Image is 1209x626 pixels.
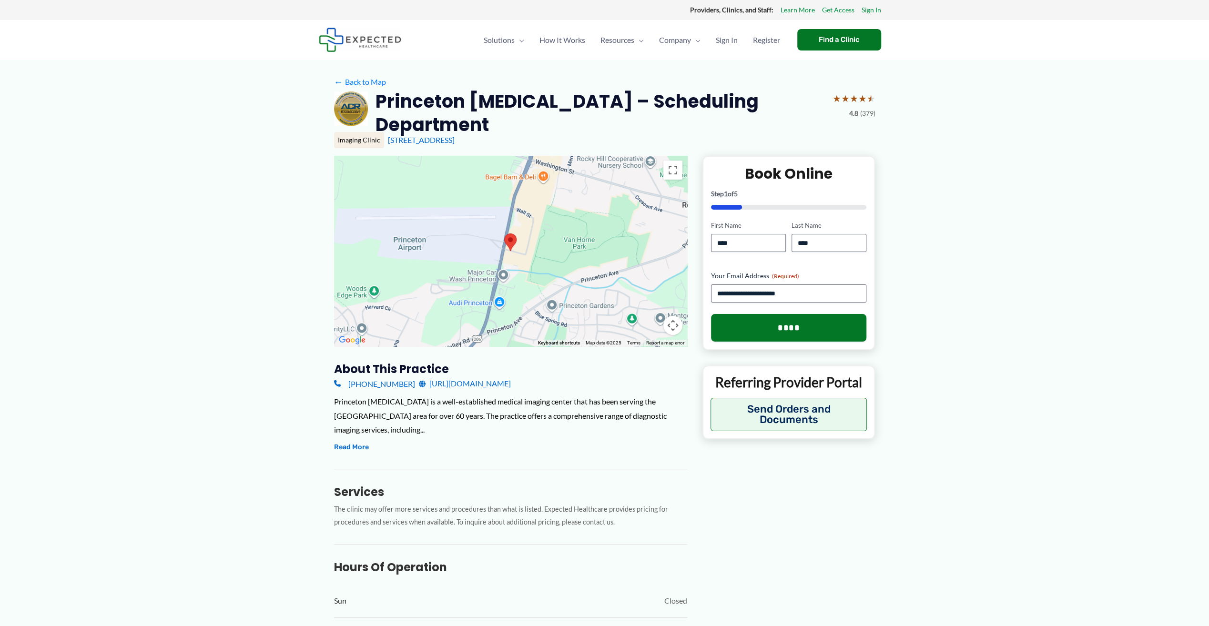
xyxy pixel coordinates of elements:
img: Expected Healthcare Logo - side, dark font, small [319,28,401,52]
span: (Required) [772,273,799,280]
p: The clinic may offer more services and procedures than what is listed. Expected Healthcare provid... [334,503,687,529]
span: ★ [850,90,858,107]
a: Register [745,23,788,57]
nav: Primary Site Navigation [476,23,788,57]
a: CompanyMenu Toggle [651,23,708,57]
span: How It Works [539,23,585,57]
span: Sun [334,594,346,608]
span: ★ [833,90,841,107]
span: ★ [858,90,867,107]
span: 4.8 [849,107,858,120]
a: [URL][DOMAIN_NAME] [419,376,511,391]
h2: Princeton [MEDICAL_DATA] – Scheduling Department [376,90,824,137]
label: First Name [711,221,786,230]
h2: Book Online [711,164,867,183]
a: Sign In [862,4,881,16]
a: Open this area in Google Maps (opens a new window) [336,334,368,346]
img: Google [336,334,368,346]
h3: About this practice [334,362,687,376]
span: Company [659,23,691,57]
span: ← [334,77,343,86]
div: Princeton [MEDICAL_DATA] is a well-established medical imaging center that has been serving the [... [334,394,687,437]
a: [PHONE_NUMBER] [334,376,415,391]
button: Read More [334,442,369,453]
span: Menu Toggle [634,23,644,57]
p: Step of [711,191,867,197]
p: Referring Provider Portal [711,374,867,391]
button: Keyboard shortcuts [538,340,580,346]
a: Sign In [708,23,745,57]
strong: Providers, Clinics, and Staff: [690,6,773,14]
span: Menu Toggle [515,23,524,57]
span: ★ [841,90,850,107]
a: [STREET_ADDRESS] [388,135,455,144]
span: ★ [867,90,875,107]
a: ResourcesMenu Toggle [593,23,651,57]
a: How It Works [532,23,593,57]
a: Terms (opens in new tab) [627,340,640,345]
label: Last Name [792,221,866,230]
span: (379) [860,107,875,120]
span: Sign In [716,23,738,57]
a: ←Back to Map [334,75,386,89]
button: Map camera controls [663,316,682,335]
span: Menu Toggle [691,23,701,57]
span: 5 [734,190,738,198]
span: Register [753,23,780,57]
a: Report a map error [646,340,684,345]
h3: Hours of Operation [334,560,687,575]
a: Find a Clinic [797,29,881,50]
a: Get Access [822,4,854,16]
a: SolutionsMenu Toggle [476,23,532,57]
span: Solutions [484,23,515,57]
button: Send Orders and Documents [711,398,867,431]
span: Resources [600,23,634,57]
button: Toggle fullscreen view [663,161,682,180]
div: Imaging Clinic [334,132,384,148]
span: Closed [664,594,687,608]
h3: Services [334,485,687,499]
label: Your Email Address [711,271,867,281]
a: Learn More [781,4,815,16]
span: 1 [724,190,728,198]
span: Map data ©2025 [586,340,621,345]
